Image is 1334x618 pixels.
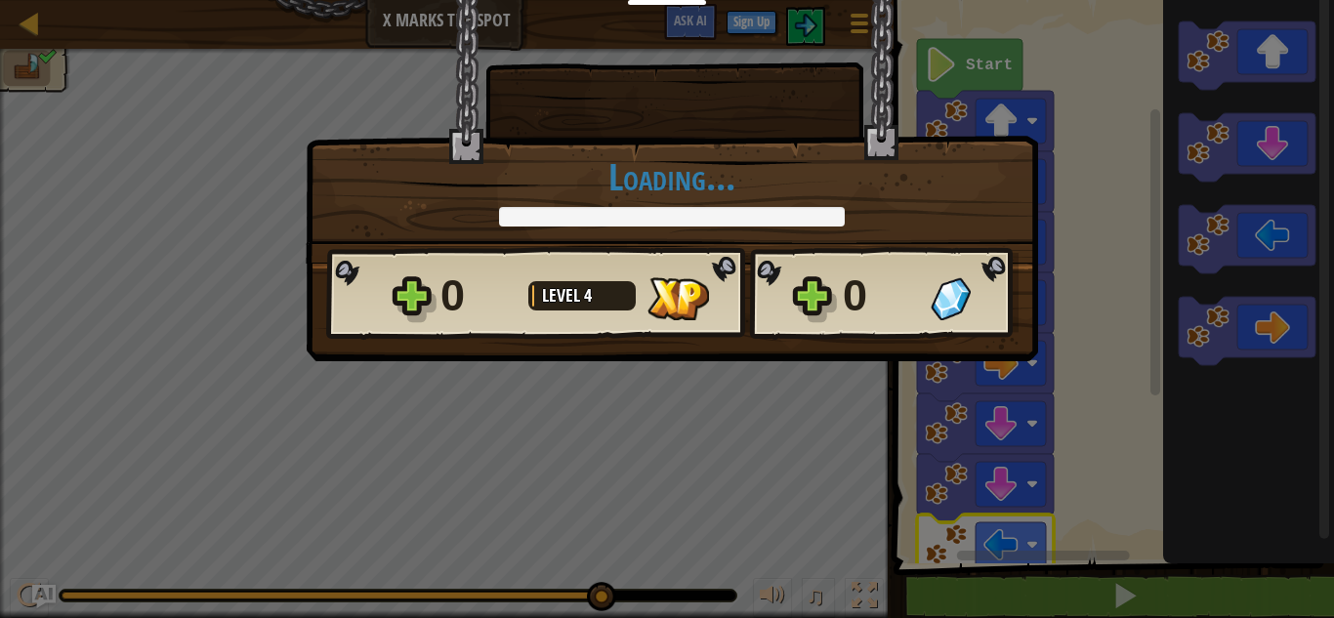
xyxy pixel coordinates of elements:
[931,277,971,320] img: Gems Gained
[326,156,1018,197] h1: Loading...
[584,283,592,308] span: 4
[542,283,584,308] span: Level
[440,265,517,327] div: 0
[843,265,919,327] div: 0
[647,277,709,320] img: XP Gained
